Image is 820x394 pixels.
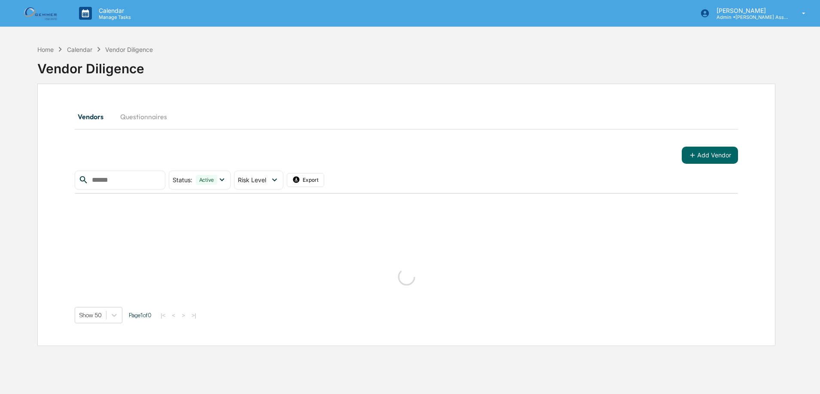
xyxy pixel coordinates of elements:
[75,106,738,127] div: secondary tabs example
[92,14,135,20] p: Manage Tasks
[67,46,92,53] div: Calendar
[129,312,152,319] span: Page 1 of 0
[287,173,325,187] button: Export
[179,312,188,319] button: >
[158,312,168,319] button: |<
[37,46,54,53] div: Home
[75,106,113,127] button: Vendors
[21,5,62,21] img: logo
[196,175,218,185] div: Active
[189,312,199,319] button: >|
[710,14,790,20] p: Admin • [PERSON_NAME] Asset Management
[92,7,135,14] p: Calendar
[105,46,153,53] div: Vendor Diligence
[710,7,790,14] p: [PERSON_NAME]
[238,176,266,183] span: Risk Level
[113,106,174,127] button: Questionnaires
[173,176,192,183] span: Status :
[169,312,178,319] button: <
[682,147,738,164] button: Add Vendor
[37,54,775,76] div: Vendor Diligence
